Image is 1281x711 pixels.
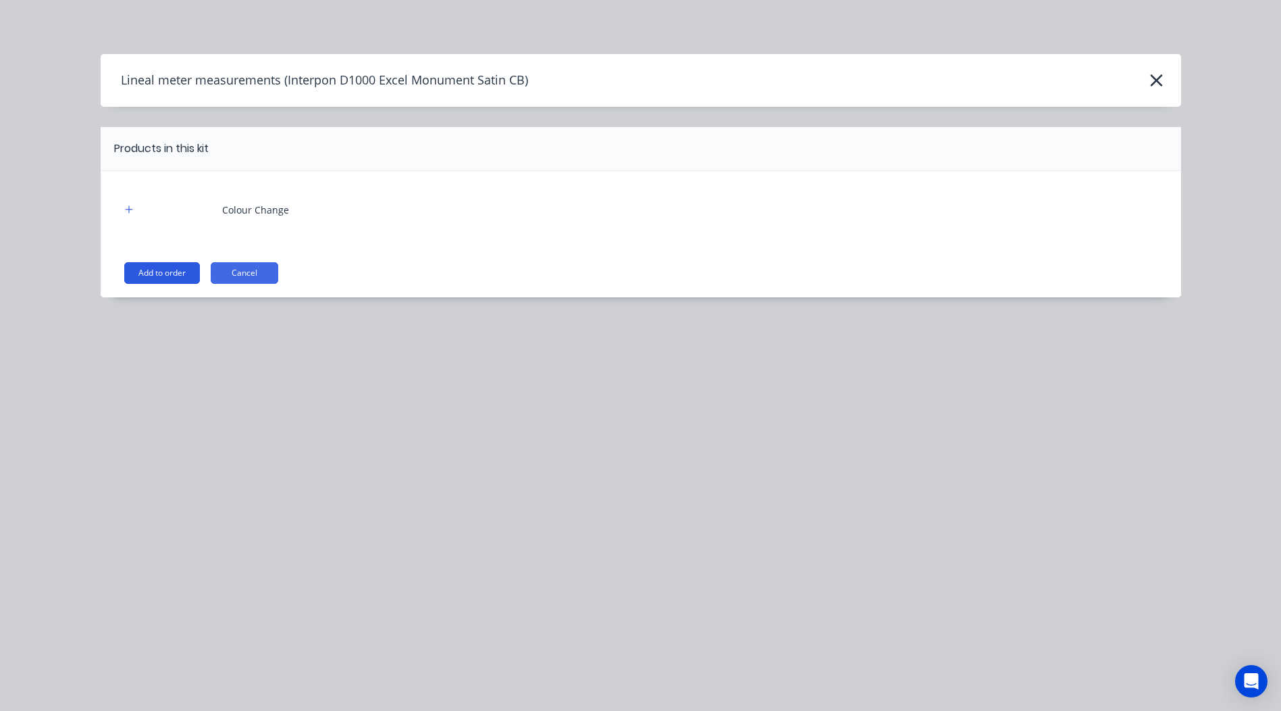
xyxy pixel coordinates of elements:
button: Cancel [211,262,278,284]
div: Open Intercom Messenger [1235,665,1267,697]
div: Products in this kit [114,141,209,157]
div: Colour Change [222,203,289,217]
button: Add to order [124,262,200,284]
h4: Lineal meter measurements (Interpon D1000 Excel Monument Satin CB) [101,68,528,93]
